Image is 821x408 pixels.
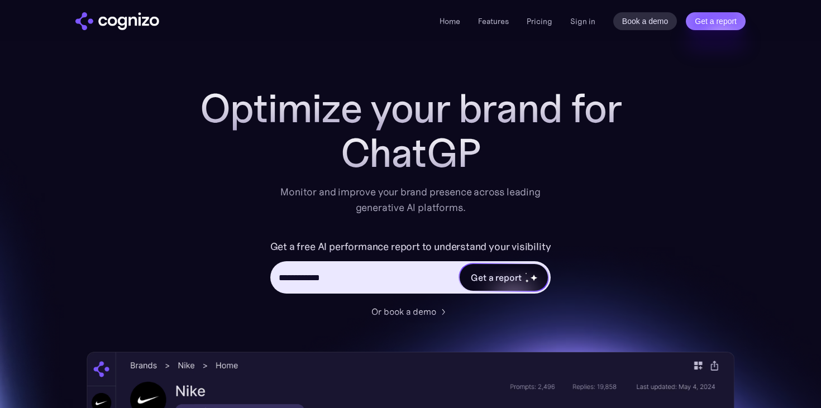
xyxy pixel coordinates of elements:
[75,12,159,30] img: cognizo logo
[478,16,509,26] a: Features
[75,12,159,30] a: home
[459,263,549,292] a: Get a reportstarstarstar
[187,86,634,131] h1: Optimize your brand for
[570,15,595,28] a: Sign in
[270,238,551,299] form: Hero URL Input Form
[525,272,527,274] img: star
[527,16,552,26] a: Pricing
[371,305,450,318] a: Or book a demo
[187,131,634,175] div: ChatGP
[686,12,746,30] a: Get a report
[440,16,460,26] a: Home
[273,184,548,215] div: Monitor and improve your brand presence across leading generative AI platforms.
[270,238,551,256] label: Get a free AI performance report to understand your visibility
[613,12,677,30] a: Book a demo
[530,274,537,281] img: star
[525,279,529,283] img: star
[471,271,521,284] div: Get a report
[371,305,436,318] div: Or book a demo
